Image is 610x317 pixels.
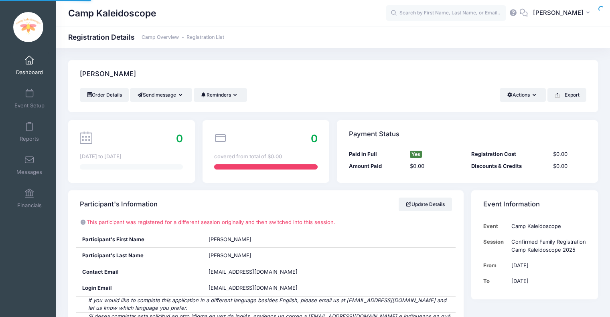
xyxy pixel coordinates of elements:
[68,33,224,41] h1: Registration Details
[399,198,452,211] a: Update Details
[528,4,598,22] button: [PERSON_NAME]
[209,252,251,258] span: [PERSON_NAME]
[10,51,49,79] a: Dashboard
[500,88,546,102] button: Actions
[10,118,49,146] a: Reports
[483,258,508,273] td: From
[130,88,192,102] button: Send message
[386,5,506,21] input: Search by First Name, Last Name, or Email...
[10,184,49,212] a: Financials
[549,162,590,170] div: $0.00
[80,88,129,102] a: Order Details
[406,162,468,170] div: $0.00
[547,88,586,102] button: Export
[13,12,43,42] img: Camp Kaleidoscope
[20,135,39,142] span: Reports
[14,102,45,109] span: Event Setup
[76,232,203,248] div: Participant's First Name
[349,123,399,145] h4: Payment Status
[80,153,183,161] div: [DATE] to [DATE]
[17,202,42,209] span: Financials
[345,150,406,158] div: Paid in Full
[80,63,136,86] h4: [PERSON_NAME]
[76,248,203,264] div: Participant's Last Name
[68,4,156,22] h1: Camp Kaleidoscope
[533,8,584,17] span: [PERSON_NAME]
[507,258,586,273] td: [DATE]
[80,193,158,216] h4: Participant's Information
[16,69,43,76] span: Dashboard
[186,34,224,40] a: Registration List
[142,34,179,40] a: Camp Overview
[80,218,452,226] p: This participant was registered for a different session originally and then switched into this se...
[76,280,203,296] div: Login Email
[76,297,456,312] div: If you would like to complete this application in a different language besides English, please em...
[507,218,586,234] td: Camp Kaleidoscope
[311,132,318,145] span: 0
[345,162,406,170] div: Amount Paid
[16,169,42,176] span: Messages
[549,150,590,158] div: $0.00
[483,218,508,234] td: Event
[176,132,183,145] span: 0
[10,151,49,179] a: Messages
[209,269,298,275] span: [EMAIL_ADDRESS][DOMAIN_NAME]
[10,85,49,113] a: Event Setup
[214,153,317,161] div: covered from total of $0.00
[483,273,508,289] td: To
[507,273,586,289] td: [DATE]
[468,150,549,158] div: Registration Cost
[483,193,540,216] h4: Event Information
[194,88,247,102] button: Reminders
[209,236,251,242] span: [PERSON_NAME]
[410,151,422,158] span: Yes
[76,264,203,280] div: Contact Email
[483,234,508,258] td: Session
[507,234,586,258] td: Confirmed Family Registration Camp Kaleidoscope 2025
[468,162,549,170] div: Discounts & Credits
[209,284,309,292] span: [EMAIL_ADDRESS][DOMAIN_NAME]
